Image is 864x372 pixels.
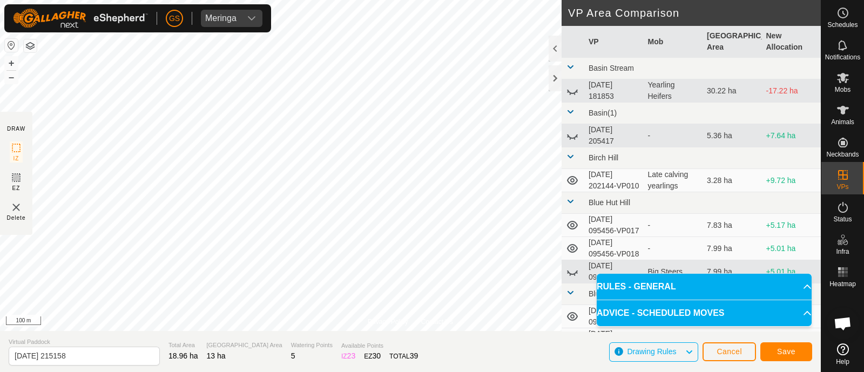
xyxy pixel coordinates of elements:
[5,57,18,70] button: +
[762,214,821,237] td: +5.17 ha
[7,214,26,222] span: Delete
[835,86,850,93] span: Mobs
[241,10,262,27] div: dropdown trigger
[341,350,355,362] div: IZ
[703,342,756,361] button: Cancel
[368,317,408,327] a: Privacy Policy
[597,280,676,293] span: RULES - GENERAL
[584,169,644,192] td: [DATE] 202144-VP010
[589,109,617,117] span: Basin(1)
[24,39,37,52] button: Map Layers
[825,54,860,60] span: Notifications
[589,153,618,162] span: Birch Hill
[703,214,762,237] td: 7.83 ha
[584,26,644,58] th: VP
[597,307,724,320] span: ADVICE - SCHEDULED MOVES
[589,289,627,298] span: Blue Hut(1)
[836,359,849,365] span: Help
[648,130,699,141] div: -
[762,237,821,260] td: +5.01 ha
[364,350,381,362] div: EZ
[703,260,762,283] td: 7.99 ha
[13,9,148,28] img: Gallagher Logo
[717,347,742,356] span: Cancel
[341,341,418,350] span: Available Points
[589,64,634,72] span: Basin Stream
[762,26,821,58] th: New Allocation
[10,201,23,214] img: VP
[207,351,226,360] span: 13 ha
[421,317,453,327] a: Contact Us
[584,260,644,283] td: [DATE] 095456-VP019
[831,119,854,125] span: Animals
[7,125,25,133] div: DRAW
[5,71,18,84] button: –
[168,341,198,350] span: Total Area
[648,243,699,254] div: -
[205,14,237,23] div: Meringa
[762,169,821,192] td: +9.72 ha
[703,124,762,147] td: 5.36 ha
[169,13,180,24] span: GS
[648,220,699,231] div: -
[826,151,859,158] span: Neckbands
[821,339,864,369] a: Help
[648,169,699,192] div: Late calving yearlings
[373,351,381,360] span: 30
[627,347,676,356] span: Drawing Rules
[389,350,418,362] div: TOTAL
[584,214,644,237] td: [DATE] 095456-VP017
[644,26,703,58] th: Mob
[836,184,848,190] span: VPs
[836,248,849,255] span: Infra
[648,79,699,102] div: Yearling Heifers
[168,351,198,360] span: 18.96 ha
[777,347,795,356] span: Save
[829,281,856,287] span: Heatmap
[410,351,418,360] span: 39
[762,79,821,103] td: -17.22 ha
[597,300,812,326] p-accordion-header: ADVICE - SCHEDULED MOVES
[827,307,859,340] div: Open chat
[291,351,295,360] span: 5
[584,237,644,260] td: [DATE] 095456-VP018
[207,341,282,350] span: [GEOGRAPHIC_DATA] Area
[584,79,644,103] td: [DATE] 181853
[347,351,356,360] span: 23
[584,305,644,328] td: [DATE] 095456-VP001
[291,341,333,350] span: Watering Points
[760,342,812,361] button: Save
[13,154,19,163] span: IZ
[703,79,762,103] td: 30.22 ha
[568,6,821,19] h2: VP Area Comparison
[762,124,821,147] td: +7.64 ha
[589,198,630,207] span: Blue Hut Hill
[703,26,762,58] th: [GEOGRAPHIC_DATA] Area
[648,266,699,278] div: Big Steers
[597,274,812,300] p-accordion-header: RULES - GENERAL
[703,169,762,192] td: 3.28 ha
[584,328,644,351] td: [DATE] 095456-VP011
[9,337,160,347] span: Virtual Paddock
[833,216,852,222] span: Status
[584,124,644,147] td: [DATE] 205417
[762,328,821,351] td: +8.63 ha
[762,260,821,283] td: +5.01 ha
[201,10,241,27] span: Meringa
[12,184,21,192] span: EZ
[827,22,858,28] span: Schedules
[5,39,18,52] button: Reset Map
[703,237,762,260] td: 7.99 ha
[703,328,762,351] td: 4.37 ha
